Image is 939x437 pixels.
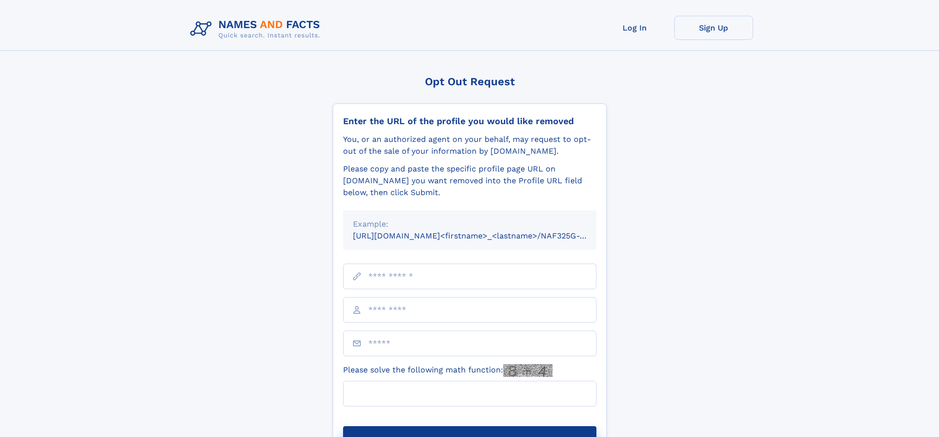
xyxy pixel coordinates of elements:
[343,364,553,377] label: Please solve the following math function:
[674,16,753,40] a: Sign Up
[343,163,596,199] div: Please copy and paste the specific profile page URL on [DOMAIN_NAME] you want removed into the Pr...
[333,75,607,88] div: Opt Out Request
[343,116,596,127] div: Enter the URL of the profile you would like removed
[343,134,596,157] div: You, or an authorized agent on your behalf, may request to opt-out of the sale of your informatio...
[353,231,615,240] small: [URL][DOMAIN_NAME]<firstname>_<lastname>/NAF325G-xxxxxxxx
[186,16,328,42] img: Logo Names and Facts
[595,16,674,40] a: Log In
[353,218,587,230] div: Example:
